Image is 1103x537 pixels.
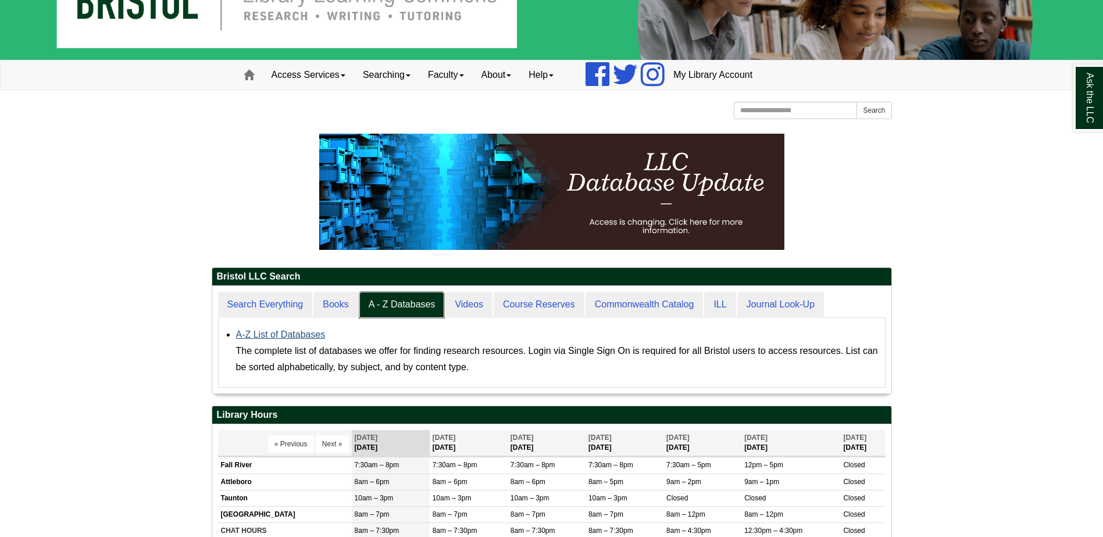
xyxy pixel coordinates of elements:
span: 8am – 12pm [744,510,783,518]
span: 8am – 7pm [511,510,545,518]
span: 7:30am – 5pm [666,461,711,469]
td: Attleboro [218,474,352,490]
span: 12pm – 5pm [744,461,783,469]
div: The complete list of databases we offer for finding research resources. Login via Single Sign On ... [236,343,879,375]
a: Faculty [419,60,473,90]
span: 12:30pm – 4:30pm [744,527,802,535]
span: [DATE] [744,434,768,442]
span: 9am – 2pm [666,478,701,486]
span: 8am – 5pm [588,478,623,486]
a: ILL [704,292,736,318]
th: [DATE] [840,430,885,456]
a: A - Z Databases [359,292,445,318]
th: [DATE] [663,430,741,456]
img: HTML tutorial [319,134,784,250]
span: [DATE] [843,434,866,442]
a: Course Reserves [494,292,584,318]
span: Closed [843,510,865,518]
span: Closed [744,494,766,502]
span: 10am – 3pm [511,494,549,502]
span: [DATE] [666,434,690,442]
span: 8am – 7pm [355,510,390,518]
a: Help [520,60,562,90]
a: Commonwealth Catalog [586,292,704,318]
button: Next » [316,435,349,453]
span: 10am – 3pm [588,494,627,502]
a: Journal Look-Up [737,292,824,318]
a: A-Z List of Databases [236,330,326,339]
a: Search Everything [218,292,313,318]
td: Taunton [218,490,352,506]
span: 7:30am – 8pm [511,461,555,469]
span: 10am – 3pm [433,494,472,502]
span: 10am – 3pm [355,494,394,502]
span: 7:30am – 8pm [433,461,477,469]
a: About [473,60,520,90]
span: 8am – 6pm [355,478,390,486]
span: Closed [843,527,865,535]
th: [DATE] [430,430,508,456]
button: Search [856,102,891,119]
span: 8am – 7:30pm [511,527,555,535]
a: My Library Account [665,60,761,90]
span: [DATE] [433,434,456,442]
td: Fall River [218,457,352,474]
a: Videos [445,292,492,318]
span: [DATE] [588,434,612,442]
span: Closed [843,478,865,486]
th: [DATE] [352,430,430,456]
th: [DATE] [741,430,840,456]
span: 8am – 6pm [511,478,545,486]
span: 7:30am – 8pm [355,461,399,469]
span: Closed [666,494,688,502]
span: 8am – 4:30pm [666,527,711,535]
span: [DATE] [355,434,378,442]
span: 8am – 6pm [433,478,467,486]
th: [DATE] [586,430,663,456]
a: Searching [354,60,419,90]
span: 8am – 7pm [588,510,623,518]
span: 8am – 7:30pm [433,527,477,535]
span: 9am – 1pm [744,478,779,486]
span: 8am – 7:30pm [355,527,399,535]
span: 7:30am – 8pm [588,461,633,469]
a: Books [313,292,358,318]
span: 8am – 7pm [433,510,467,518]
span: [DATE] [511,434,534,442]
span: 8am – 7:30pm [588,527,633,535]
td: [GEOGRAPHIC_DATA] [218,506,352,522]
span: 8am – 12pm [666,510,705,518]
th: [DATE] [508,430,586,456]
span: Closed [843,461,865,469]
h2: Library Hours [212,406,891,424]
button: « Previous [268,435,314,453]
a: Access Services [263,60,354,90]
span: Closed [843,494,865,502]
h2: Bristol LLC Search [212,268,891,286]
